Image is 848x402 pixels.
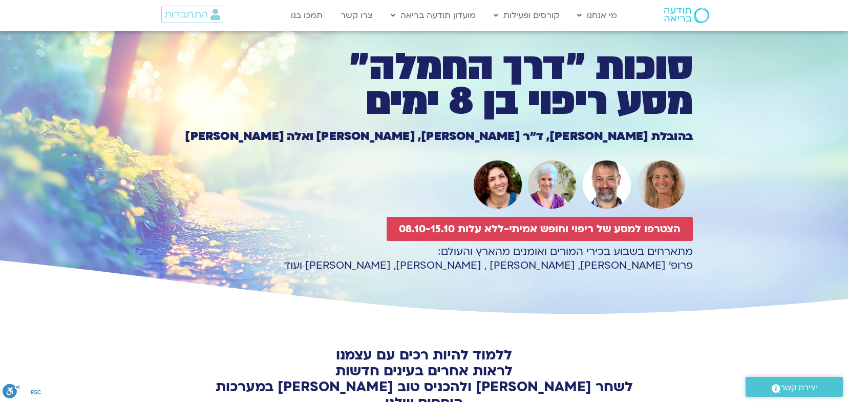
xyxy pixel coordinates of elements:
[387,217,693,241] a: הצטרפו למסע של ריפוי וחופש אמיתי-ללא עלות 08.10-15.10
[386,6,481,25] a: מועדון תודעה בריאה
[780,381,817,395] span: יצירת קשר
[399,223,681,235] span: הצטרפו למסע של ריפוי וחופש אמיתי-ללא עלות 08.10-15.10
[155,245,693,272] p: מתארחים בשבוע בכירי המורים ואומנים מהארץ והעולם: פרופ׳ [PERSON_NAME], [PERSON_NAME] , [PERSON_NAM...
[161,6,223,23] a: התחברות
[286,6,328,25] a: תמכו בנו
[746,377,843,397] a: יצירת קשר
[572,6,622,25] a: מי אנחנו
[335,6,378,25] a: צרו קשר
[664,8,709,23] img: תודעה בריאה
[155,131,693,142] h1: בהובלת [PERSON_NAME], ד״ר [PERSON_NAME], [PERSON_NAME] ואלה [PERSON_NAME]
[155,50,693,119] h1: סוכות ״דרך החמלה״ מסע ריפוי בן 8 ימים
[489,6,564,25] a: קורסים ופעילות
[164,9,208,20] span: התחברות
